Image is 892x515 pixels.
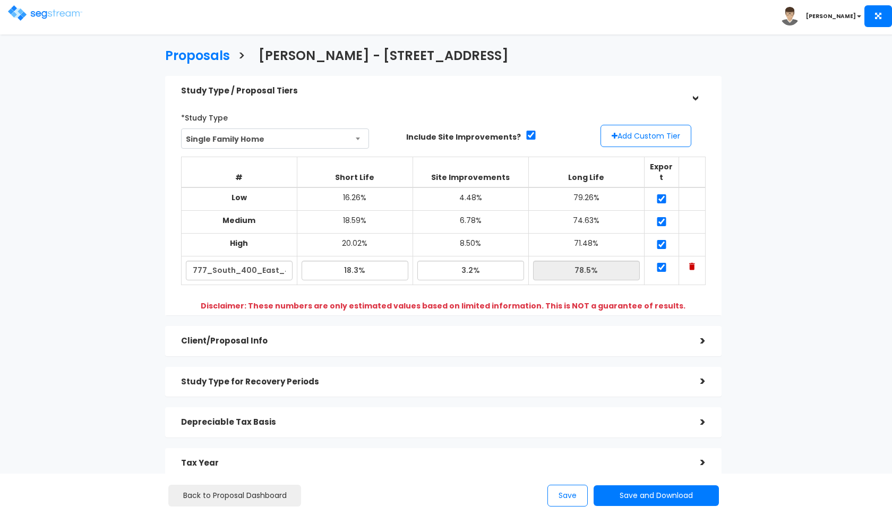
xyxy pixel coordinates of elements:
[222,215,255,226] b: Medium
[594,485,719,506] button: Save and Download
[297,187,413,211] td: 16.26%
[181,337,684,346] h5: Client/Proposal Info
[413,211,528,234] td: 6.78%
[406,132,521,142] label: Include Site Improvements?
[528,187,644,211] td: 79.26%
[547,485,588,507] button: Save
[181,128,370,149] span: Single Family Home
[684,333,706,349] div: >
[297,234,413,256] td: 20.02%
[684,454,706,471] div: >
[684,414,706,431] div: >
[413,234,528,256] td: 8.50%
[181,377,684,387] h5: Study Type for Recovery Periods
[259,49,509,65] h3: [PERSON_NAME] - [STREET_ADDRESS]
[181,157,297,188] th: #
[297,211,413,234] td: 18.59%
[231,192,247,203] b: Low
[687,80,703,101] div: >
[157,38,230,71] a: Proposals
[201,301,685,311] b: Disclaimer: These numbers are only estimated values based on limited information. This is NOT a g...
[780,7,799,25] img: avatar.png
[165,49,230,65] h3: Proposals
[181,87,684,96] h5: Study Type / Proposal Tiers
[181,418,684,427] h5: Depreciable Tax Basis
[8,5,82,21] img: logo.png
[230,238,248,248] b: High
[528,234,644,256] td: 71.48%
[238,49,245,65] h3: >
[297,157,413,188] th: Short Life
[528,211,644,234] td: 74.63%
[644,157,679,188] th: Export
[689,263,695,270] img: Trash Icon
[413,187,528,211] td: 4.48%
[601,125,691,147] button: Add Custom Tier
[684,373,706,390] div: >
[181,459,684,468] h5: Tax Year
[168,485,301,507] a: Back to Proposal Dashboard
[251,38,509,71] a: [PERSON_NAME] - [STREET_ADDRESS]
[413,157,528,188] th: Site Improvements
[528,157,644,188] th: Long Life
[181,109,228,123] label: *Study Type
[182,129,369,149] span: Single Family Home
[806,12,856,20] b: [PERSON_NAME]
